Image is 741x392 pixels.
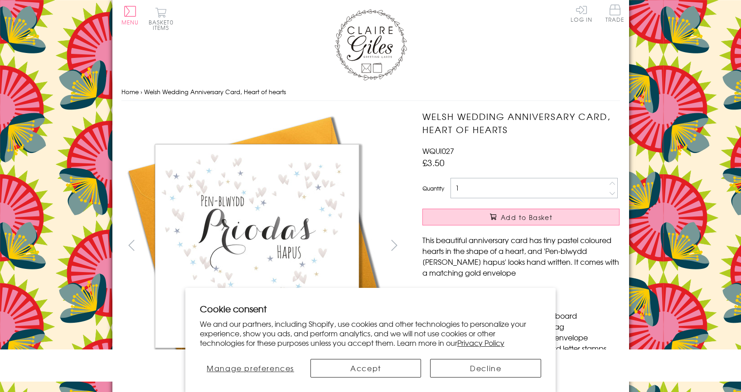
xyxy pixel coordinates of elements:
[149,7,174,30] button: Basket0 items
[605,5,625,22] span: Trade
[200,359,301,378] button: Manage preferences
[457,337,504,348] a: Privacy Policy
[310,359,421,378] button: Accept
[200,302,542,315] h2: Cookie consent
[200,319,542,347] p: We and our partners, including Shopify, use cookies and other technologies to personalize your ex...
[422,156,445,169] span: £3.50
[422,234,620,278] p: This beautiful anniversary card has tiny pastel coloured hearts in the shape of a heart, and 'Pen...
[422,209,620,225] button: Add to Basket
[422,184,444,192] label: Quantity
[140,87,142,96] span: ›
[121,110,393,382] img: Welsh Wedding Anniversary Card, Heart of hearts
[207,363,294,373] span: Manage preferences
[605,5,625,24] a: Trade
[153,18,174,32] span: 0 items
[121,6,139,25] button: Menu
[121,83,620,101] nav: breadcrumbs
[121,235,142,255] button: prev
[384,235,404,255] button: next
[422,110,620,136] h1: Welsh Wedding Anniversary Card, Heart of hearts
[334,9,407,81] img: Claire Giles Greetings Cards
[430,359,541,378] button: Decline
[121,87,139,96] a: Home
[144,87,286,96] span: Welsh Wedding Anniversary Card, Heart of hearts
[501,213,552,222] span: Add to Basket
[422,145,454,156] span: WQUI027
[121,18,139,26] span: Menu
[571,5,592,22] a: Log In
